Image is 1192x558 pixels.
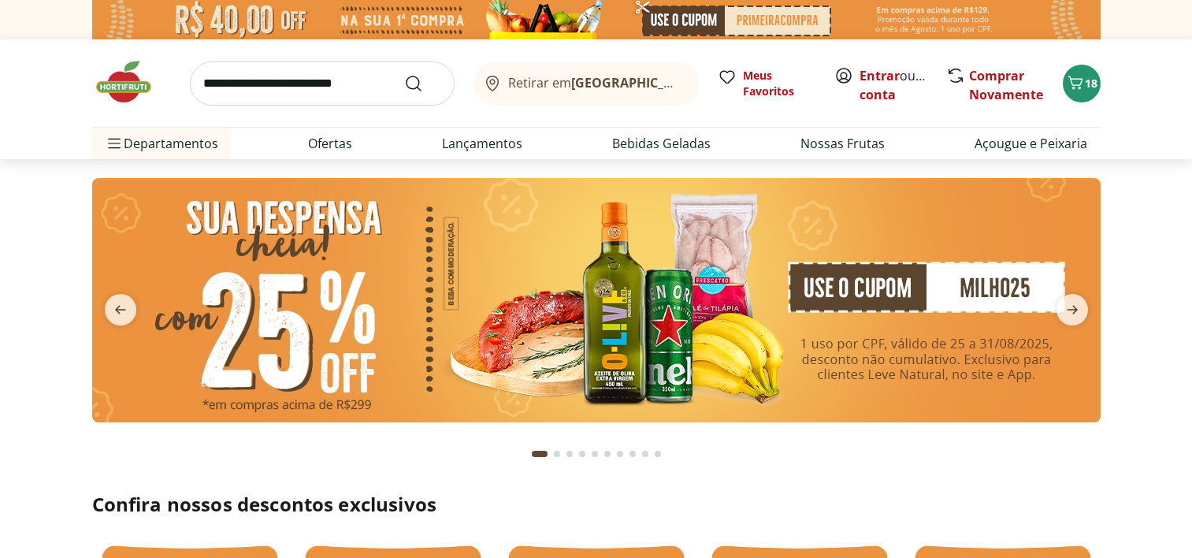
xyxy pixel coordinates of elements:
[529,435,551,473] button: Current page from fs-carousel
[612,134,711,153] a: Bebidas Geladas
[626,435,639,473] button: Go to page 8 from fs-carousel
[508,76,682,90] span: Retirar em
[551,435,563,473] button: Go to page 2 from fs-carousel
[718,68,815,99] a: Meus Favoritos
[589,435,601,473] button: Go to page 5 from fs-carousel
[571,74,837,91] b: [GEOGRAPHIC_DATA]/[GEOGRAPHIC_DATA]
[860,66,930,104] span: ou
[652,435,664,473] button: Go to page 10 from fs-carousel
[442,134,522,153] a: Lançamentos
[308,134,352,153] a: Ofertas
[601,435,614,473] button: Go to page 6 from fs-carousel
[860,67,900,84] a: Entrar
[92,58,171,106] img: Hortifruti
[743,68,815,99] span: Meus Favoritos
[563,435,576,473] button: Go to page 3 from fs-carousel
[969,67,1043,103] a: Comprar Novamente
[105,125,218,162] span: Departamentos
[975,134,1087,153] a: Açougue e Peixaria
[105,125,124,162] button: Menu
[800,134,885,153] a: Nossas Frutas
[92,492,1101,517] h2: Confira nossos descontos exclusivos
[404,74,442,93] button: Submit Search
[190,61,455,106] input: search
[473,61,699,106] button: Retirar em[GEOGRAPHIC_DATA]/[GEOGRAPHIC_DATA]
[92,294,149,325] button: previous
[1044,294,1101,325] button: next
[639,435,652,473] button: Go to page 9 from fs-carousel
[576,435,589,473] button: Go to page 4 from fs-carousel
[614,435,626,473] button: Go to page 7 from fs-carousel
[1063,65,1101,102] button: Carrinho
[1085,76,1097,91] span: 18
[92,178,1101,422] img: cupom
[860,67,946,103] a: Criar conta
